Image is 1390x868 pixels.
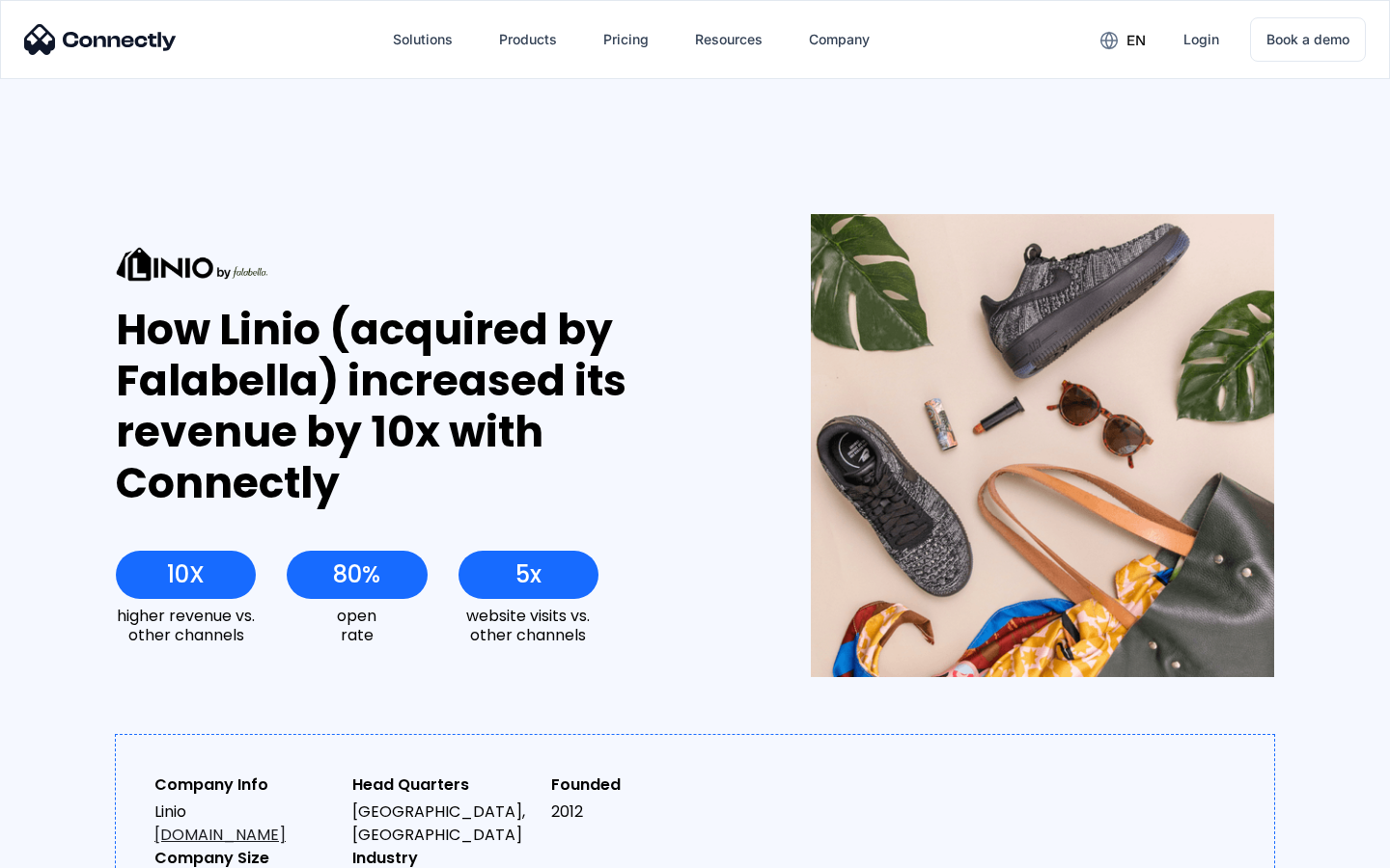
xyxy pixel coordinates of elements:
div: Pricing [603,26,649,53]
div: Linio [154,800,337,847]
div: 10X [167,561,205,588]
ul: Language list [39,834,116,861]
div: How Linio (acquired by Falabella) increased its revenue by 10x with Connectly [116,305,740,508]
div: Solutions [393,26,453,53]
a: Book a demo [1250,17,1366,62]
div: Resources [695,26,763,53]
div: Company [809,26,870,53]
a: Pricing [588,16,664,63]
div: Login [1183,26,1219,53]
div: Head Quarters [352,773,535,797]
div: en [1126,27,1146,54]
div: website visits vs. other channels [459,607,598,643]
aside: Language selected: English [19,834,116,861]
div: [GEOGRAPHIC_DATA], [GEOGRAPHIC_DATA] [352,800,535,847]
a: [DOMAIN_NAME] [154,824,286,846]
div: higher revenue vs. other channels [116,607,256,643]
div: 5x [515,561,542,588]
div: open rate [287,607,427,643]
div: Company Info [154,773,337,797]
div: Founded [551,773,734,797]
div: 80% [333,561,380,588]
div: Products [499,26,557,53]
div: 2012 [551,800,734,824]
a: Login [1168,16,1235,63]
img: Connectly Logo [24,24,177,55]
